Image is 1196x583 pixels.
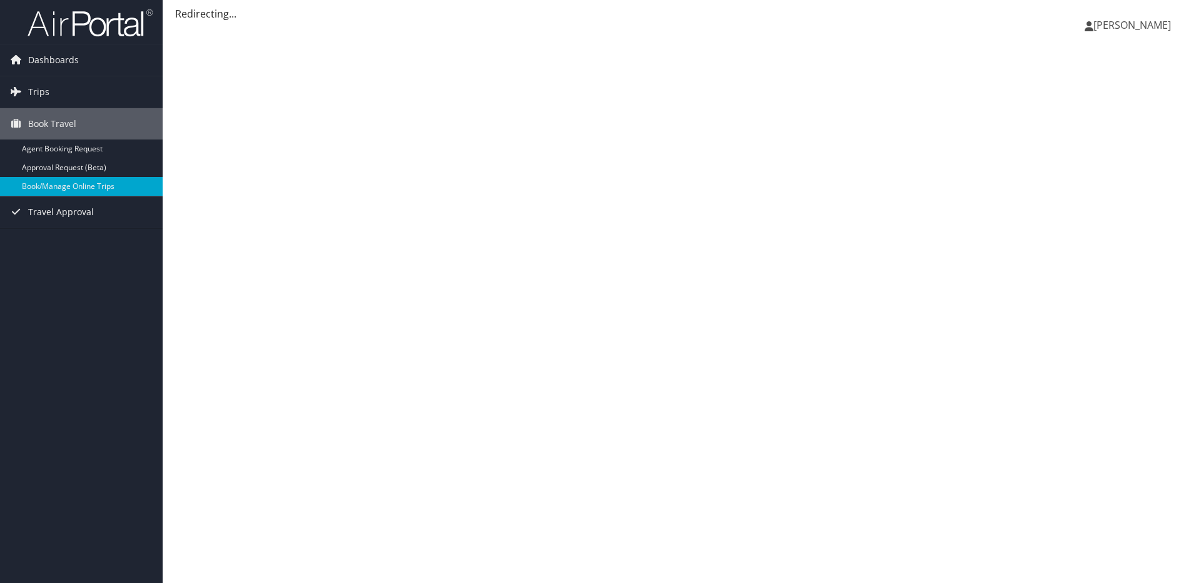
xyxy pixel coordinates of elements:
[28,44,79,76] span: Dashboards
[28,108,76,139] span: Book Travel
[1085,6,1183,44] a: [PERSON_NAME]
[28,76,49,108] span: Trips
[28,196,94,228] span: Travel Approval
[1093,18,1171,32] span: [PERSON_NAME]
[28,8,153,38] img: airportal-logo.png
[175,6,1183,21] div: Redirecting...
